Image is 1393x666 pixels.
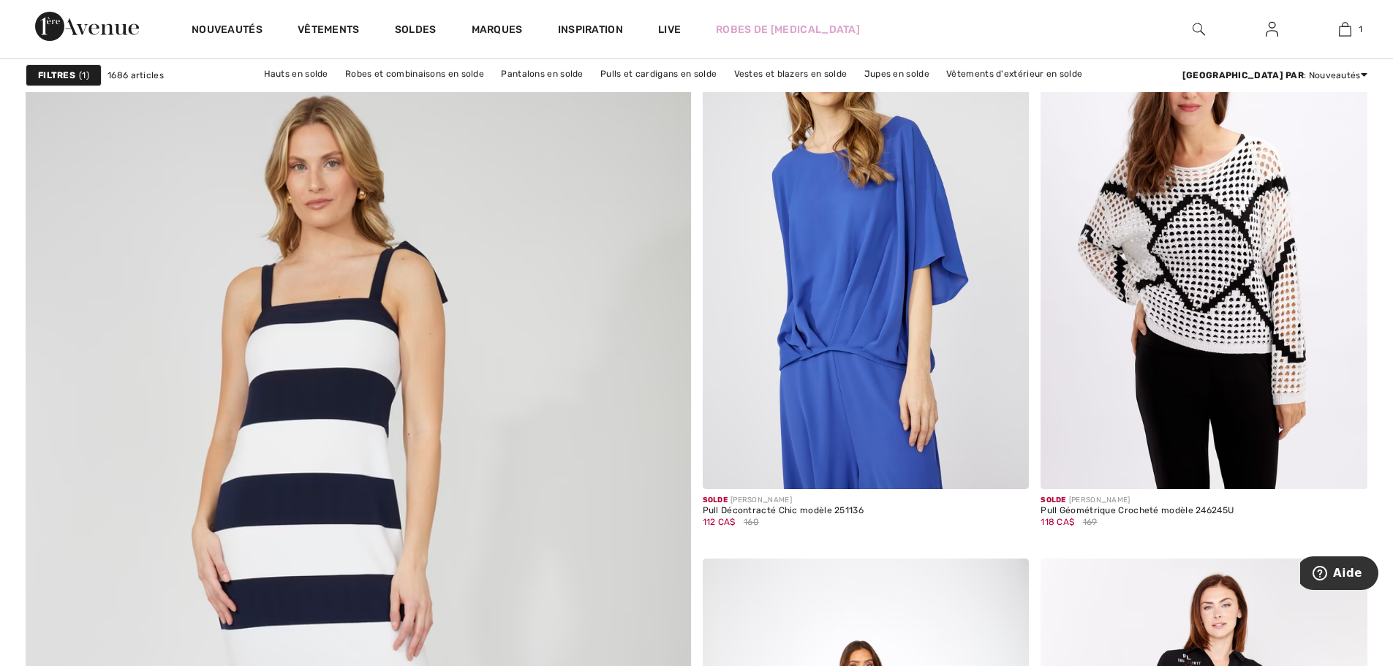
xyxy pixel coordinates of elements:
span: 118 CA$ [1041,517,1074,527]
a: Vestes et blazers en solde [727,64,855,83]
a: Pulls et cardigans en solde [593,64,724,83]
div: : Nouveautés [1182,69,1367,82]
a: Robes de [MEDICAL_DATA] [716,22,860,37]
span: 1686 articles [107,69,164,82]
div: Pull Décontracté Chic modèle 251136 [703,506,864,516]
span: 1 [1359,23,1362,36]
img: Mes infos [1266,20,1278,38]
span: 1 [79,69,89,82]
span: 169 [1083,515,1098,529]
a: 1 [1309,20,1381,38]
span: Solde [703,496,728,504]
a: Vêtements d'extérieur en solde [939,64,1090,83]
strong: Filtres [38,69,75,82]
div: [PERSON_NAME] [1041,495,1234,506]
a: Pantalons en solde [494,64,590,83]
a: Marques [472,23,523,39]
a: Live [658,22,681,37]
strong: [GEOGRAPHIC_DATA] par [1182,70,1304,80]
a: Hauts en solde [257,64,336,83]
span: Inspiration [558,23,623,39]
span: Solde [1041,496,1066,504]
div: Pull Géométrique Crocheté modèle 246245U [1041,506,1234,516]
span: 160 [744,515,759,529]
img: 1ère Avenue [35,12,139,41]
div: [PERSON_NAME] [703,495,864,506]
a: Soldes [395,23,437,39]
iframe: Ouvre un widget dans lequel vous pouvez trouver plus d’informations [1300,556,1378,593]
a: Vêtements [298,23,360,39]
a: Jupes en solde [857,64,937,83]
img: Mon panier [1339,20,1351,38]
span: 112 CA$ [703,517,736,527]
a: Robes et combinaisons en solde [338,64,491,83]
a: Se connecter [1254,20,1290,39]
img: recherche [1193,20,1205,38]
a: Nouveautés [192,23,263,39]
